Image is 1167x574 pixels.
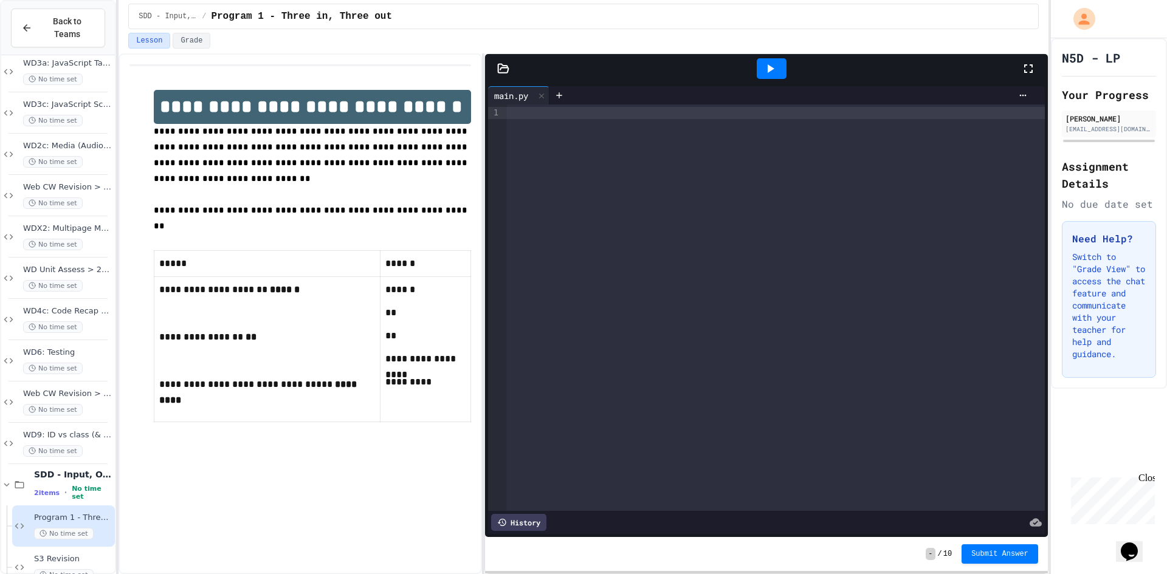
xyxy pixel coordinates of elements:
[23,239,83,250] span: No time set
[1116,525,1155,562] iframe: chat widget
[23,430,112,440] span: WD9: ID vs class (& addressing)
[23,389,112,399] span: Web CW Revision > Security
[1065,113,1152,124] div: [PERSON_NAME]
[23,197,83,209] span: No time set
[23,363,83,374] span: No time set
[1062,86,1156,103] h2: Your Progress
[23,224,112,234] span: WDX2: Multipage Movie Franchise
[5,5,84,77] div: Chat with us now!Close
[23,141,112,151] span: WD2c: Media (Audio and Video)
[23,321,83,333] span: No time set
[23,347,112,358] span: WD6: Testing
[23,404,83,415] span: No time set
[139,12,197,21] span: SDD - Input, Output & Simple calculations
[23,58,112,69] span: WD3a: JavaScript Task 1
[1062,158,1156,192] h2: Assignment Details
[211,9,392,24] span: Program 1 - Three in, Three out
[1065,125,1152,134] div: [EMAIL_ADDRESS][DOMAIN_NAME][PERSON_NAME]
[23,73,83,85] span: No time set
[1061,5,1098,33] div: My Account
[23,306,112,316] span: WD4c: Code Recap > Copyright Designs & Patents Act
[40,15,95,41] span: Back to Teams
[1072,251,1146,360] p: Switch to "Grade View" to access the chat feature and communicate with your teacher for help and ...
[34,469,112,480] span: SDD - Input, Output & Simple calculations
[34,513,112,523] span: Program 1 - Three in, Three out
[128,33,170,49] button: Lesson
[23,265,112,275] span: WD Unit Assess > 2024/25 SQA Assignment
[34,528,94,539] span: No time set
[34,489,60,497] span: 2 items
[72,485,112,501] span: No time set
[202,12,206,21] span: /
[23,100,112,110] span: WD3c: JavaScript Scholar Example
[23,156,83,168] span: No time set
[1072,231,1146,246] h3: Need Help?
[23,115,83,126] span: No time set
[23,445,83,457] span: No time set
[64,488,67,497] span: •
[23,280,83,292] span: No time set
[1062,49,1120,66] h1: N5D - LP
[11,9,105,47] button: Back to Teams
[34,554,112,564] span: S3 Revision
[173,33,210,49] button: Grade
[1066,473,1155,524] iframe: chat widget
[23,182,112,193] span: Web CW Revision > Environmental Impact
[1062,197,1156,211] div: No due date set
